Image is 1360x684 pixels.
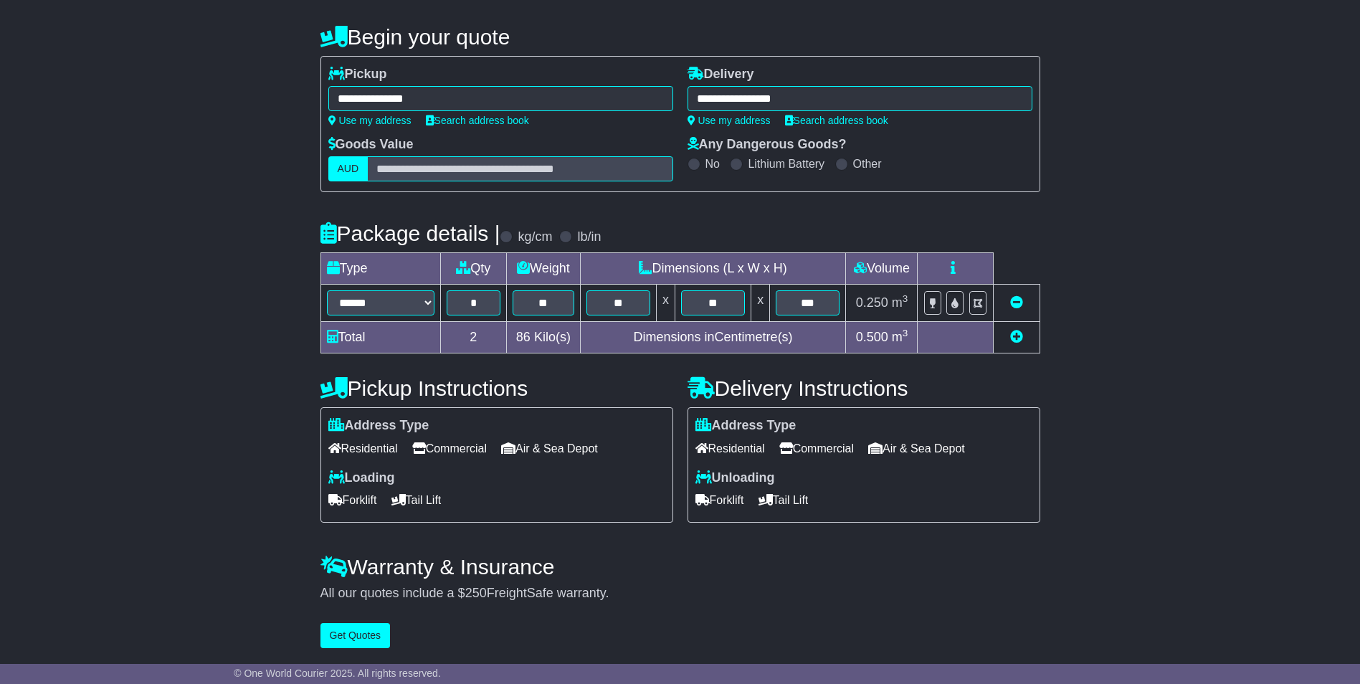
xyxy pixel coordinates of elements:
label: Address Type [695,418,796,434]
td: x [656,285,675,322]
span: 250 [465,586,487,600]
td: Total [320,322,440,353]
a: Use my address [688,115,771,126]
span: Forklift [328,489,377,511]
td: Type [320,253,440,285]
span: m [892,330,908,344]
h4: Delivery Instructions [688,376,1040,400]
td: 2 [440,322,507,353]
span: Air & Sea Depot [868,437,965,460]
label: Address Type [328,418,429,434]
label: Lithium Battery [748,157,824,171]
span: 86 [516,330,531,344]
a: Use my address [328,115,412,126]
label: Any Dangerous Goods? [688,137,847,153]
h4: Warranty & Insurance [320,555,1040,579]
span: © One World Courier 2025. All rights reserved. [234,668,441,679]
label: Goods Value [328,137,414,153]
span: Tail Lift [759,489,809,511]
a: Remove this item [1010,295,1023,310]
td: Qty [440,253,507,285]
td: Dimensions (L x W x H) [580,253,846,285]
span: Residential [328,437,398,460]
td: Dimensions in Centimetre(s) [580,322,846,353]
h4: Pickup Instructions [320,376,673,400]
td: Weight [507,253,581,285]
sup: 3 [903,328,908,338]
span: Forklift [695,489,744,511]
label: AUD [328,156,368,181]
td: x [751,285,770,322]
span: m [892,295,908,310]
label: kg/cm [518,229,552,245]
h4: Begin your quote [320,25,1040,49]
sup: 3 [903,293,908,304]
a: Search address book [426,115,529,126]
span: Commercial [412,437,487,460]
a: Add new item [1010,330,1023,344]
div: All our quotes include a $ FreightSafe warranty. [320,586,1040,602]
label: No [705,157,720,171]
td: Volume [846,253,918,285]
label: Pickup [328,67,387,82]
a: Search address book [785,115,888,126]
span: Tail Lift [391,489,442,511]
label: Loading [328,470,395,486]
td: Kilo(s) [507,322,581,353]
label: lb/in [577,229,601,245]
label: Unloading [695,470,775,486]
button: Get Quotes [320,623,391,648]
span: Commercial [779,437,854,460]
label: Other [853,157,882,171]
label: Delivery [688,67,754,82]
h4: Package details | [320,222,500,245]
span: 0.500 [856,330,888,344]
span: Residential [695,437,765,460]
span: Air & Sea Depot [501,437,598,460]
span: 0.250 [856,295,888,310]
